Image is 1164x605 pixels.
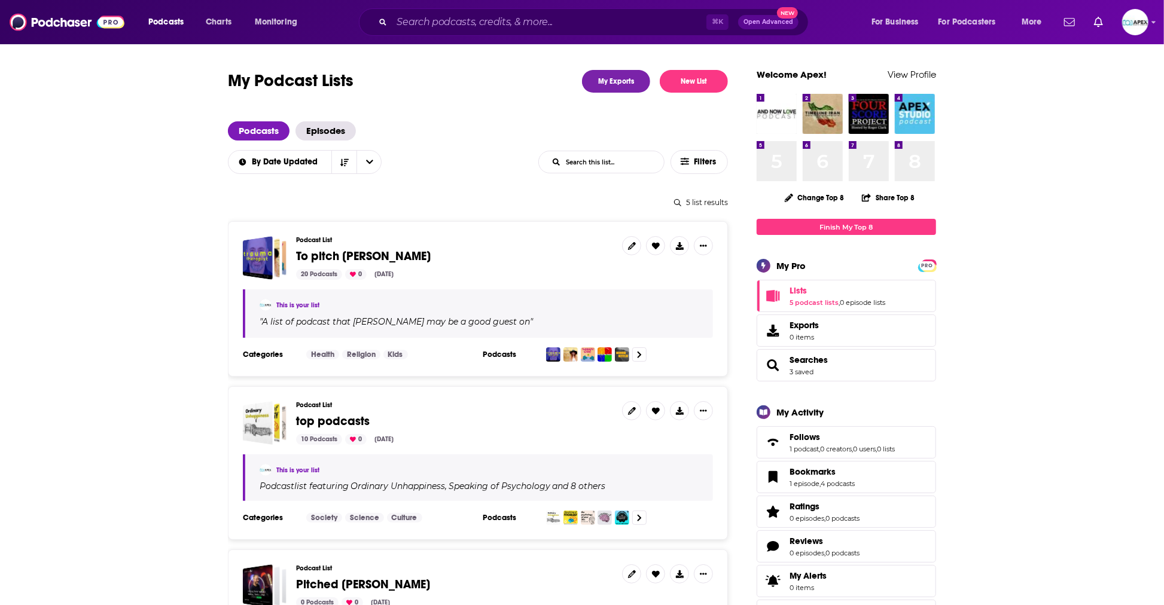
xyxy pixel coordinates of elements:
[819,479,821,488] span: ,
[819,445,820,453] span: ,
[260,299,272,311] img: Apex Photo Studios
[694,158,718,166] span: Filters
[349,481,445,491] a: Ordinary Unhappiness
[820,445,852,453] a: 0 creators
[790,570,827,581] span: My Alerts
[563,511,578,525] img: Speaking of Psychology
[296,401,613,409] h3: Podcast List
[790,466,855,477] a: Bookmarks
[598,347,612,362] img: Shrink Rap Radio
[228,150,382,174] h2: Choose List sort
[296,250,431,263] a: To pitch [PERSON_NAME]
[852,445,853,453] span: ,
[1013,13,1057,32] button: open menu
[761,503,785,520] a: Ratings
[483,513,537,522] h3: Podcasts
[825,514,860,522] a: 0 podcasts
[262,316,530,327] span: A list of podcast that [PERSON_NAME] may be a good guest on
[790,549,824,557] a: 0 episodes
[790,536,823,546] span: Reviews
[790,355,828,365] a: Searches
[296,578,430,591] a: Pitched [PERSON_NAME]
[877,445,895,453] a: 0 lists
[228,70,354,93] h1: My Podcast Lists
[863,13,934,32] button: open menu
[861,186,915,209] button: Share Top 8
[1122,9,1148,35] img: User Profile
[825,549,860,557] a: 0 podcasts
[938,14,996,30] span: For Podcasters
[757,69,827,80] a: Welcome Apex!
[761,288,785,304] a: Lists
[581,347,595,362] img: Therapy Chat
[757,314,936,347] a: Exports
[761,322,785,339] span: Exports
[694,401,713,420] button: Show More Button
[738,15,799,29] button: Open AdvancedNew
[790,432,895,442] a: Follows
[296,414,370,429] span: top podcasts
[790,501,860,512] a: Ratings
[776,260,806,271] div: My Pro
[876,445,877,453] span: ,
[615,511,629,525] img: The Psychology Podcast
[296,564,613,572] h3: Podcast List
[483,350,537,359] h3: Podcasts
[10,11,124,33] a: Podchaser - Follow, Share and Rate Podcasts
[296,269,342,280] div: 20 Podcasts
[445,481,447,491] span: ,
[757,426,936,459] span: Follows
[790,285,807,296] span: Lists
[345,513,384,522] a: Science
[790,501,819,512] span: Ratings
[296,415,370,428] a: top podcasts
[552,481,605,491] p: and 8 others
[931,13,1013,32] button: open menu
[920,261,934,270] span: PRO
[255,14,297,30] span: Monitoring
[296,249,431,264] span: To pitch [PERSON_NAME]
[260,464,272,476] img: Apex Photo Studios
[246,13,313,32] button: open menu
[790,466,836,477] span: Bookmarks
[761,538,785,555] a: Reviews
[356,151,382,173] button: open menu
[198,13,239,32] a: Charts
[803,94,843,134] img: Timeline Iran
[228,198,728,207] div: 5 list results
[228,121,290,140] a: Podcasts
[370,269,398,280] div: [DATE]
[276,466,319,474] a: This is your list
[243,350,297,359] h3: Categories
[1122,9,1148,35] span: Logged in as Apex
[757,349,936,381] span: Searches
[671,150,728,174] button: Filters
[744,19,793,25] span: Open Advanced
[228,158,332,166] button: open menu
[449,481,550,491] h4: Speaking of Psychology
[345,434,367,445] div: 0
[140,13,199,32] button: open menu
[790,432,820,442] span: Follows
[790,333,819,341] span: 0 items
[342,350,380,359] a: Religion
[757,530,936,563] span: Reviews
[757,565,936,597] a: My Alerts
[872,14,919,30] span: For Business
[296,434,342,445] div: 10 Podcasts
[821,479,855,488] a: 4 podcasts
[839,298,840,307] span: ,
[776,407,824,418] div: My Activity
[351,481,445,491] h4: Ordinary Unhappiness
[790,536,860,546] a: Reviews
[895,94,935,134] img: The Apex Studio Podcast
[757,94,797,134] img: And Now Love Podcast
[790,320,819,331] span: Exports
[1122,9,1148,35] button: Show profile menu
[761,434,785,451] a: Follows
[694,236,713,255] button: Show More Button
